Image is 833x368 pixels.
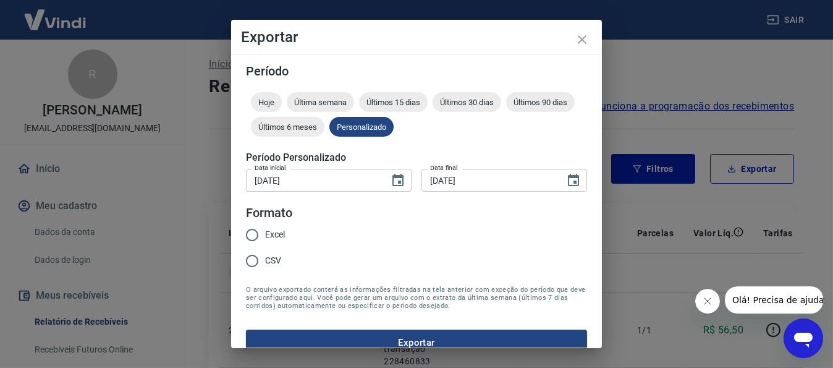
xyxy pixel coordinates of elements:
[287,92,354,112] div: Última semana
[329,117,394,137] div: Personalizado
[561,168,586,193] button: Choose date, selected date is 19 de set de 2025
[386,168,410,193] button: Choose date, selected date is 18 de set de 2025
[506,92,575,112] div: Últimos 90 dias
[430,163,458,173] label: Data final
[246,330,587,356] button: Exportar
[433,92,501,112] div: Últimos 30 dias
[359,98,428,107] span: Últimos 15 dias
[695,289,720,314] iframe: Fechar mensagem
[784,319,823,358] iframe: Botão para abrir a janela de mensagens
[241,30,592,45] h4: Exportar
[246,286,587,310] span: O arquivo exportado conterá as informações filtradas na tela anterior com exceção do período que ...
[359,92,428,112] div: Últimos 15 dias
[251,92,282,112] div: Hoje
[246,169,381,192] input: DD/MM/YYYY
[433,98,501,107] span: Últimos 30 dias
[287,98,354,107] span: Última semana
[246,204,292,222] legend: Formato
[246,152,587,164] h5: Período Personalizado
[251,98,282,107] span: Hoje
[265,254,281,267] span: CSV
[255,163,286,173] label: Data inicial
[506,98,575,107] span: Últimos 90 dias
[251,122,324,132] span: Últimos 6 meses
[265,228,285,241] span: Excel
[725,286,823,314] iframe: Mensagem da empresa
[567,25,597,54] button: close
[421,169,556,192] input: DD/MM/YYYY
[251,117,324,137] div: Últimos 6 meses
[246,65,587,77] h5: Período
[7,9,104,19] span: Olá! Precisa de ajuda?
[329,122,394,132] span: Personalizado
